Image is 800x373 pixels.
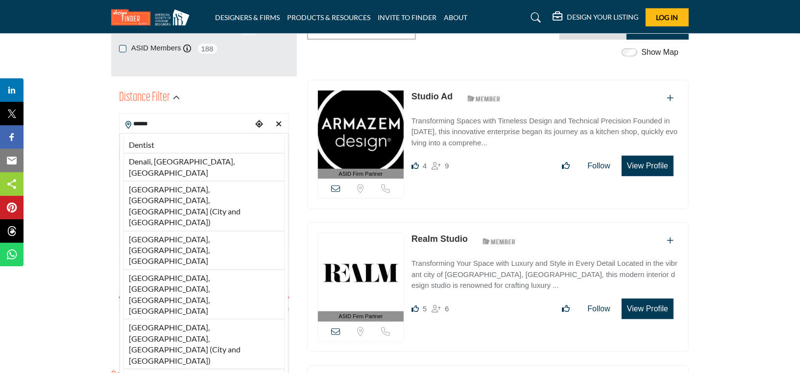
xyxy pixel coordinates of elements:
input: ASID Members checkbox [119,45,126,52]
button: Like listing [556,299,577,319]
button: Like listing [556,156,577,176]
button: View Profile [622,156,674,176]
div: Search within: [119,253,289,263]
input: Search Location [120,115,252,134]
h5: DESIGN YOUR LISTING [567,13,638,22]
a: Add To List [667,236,674,245]
a: ASID Firm Partner [318,91,404,179]
a: Collapse ▲ [119,329,289,339]
a: Search [522,10,548,25]
p: Transforming Your Space with Luxury and Style in Every Detail Located in the vibrant city of [GEO... [412,258,679,291]
span: 5 [423,304,427,313]
i: Likes [412,305,419,312]
li: [GEOGRAPHIC_DATA], [GEOGRAPHIC_DATA], [GEOGRAPHIC_DATA] (City and [GEOGRAPHIC_DATA]) [123,319,285,369]
a: ASID Firm Partner [318,233,404,322]
div: Clear search location [271,114,286,135]
img: ASID Members Badge Icon [462,93,506,105]
label: Show Map [641,47,679,58]
button: Follow [582,156,617,176]
button: View Profile [622,299,674,319]
a: Realm Studio [412,234,468,244]
a: Transforming Your Space with Luxury and Style in Every Detail Located in the vibrant city of [GEO... [412,252,679,291]
p: Studio Ad [412,90,453,103]
div: Followers [432,303,449,315]
label: ASID Members [131,43,181,54]
img: Site Logo [111,9,194,25]
button: Follow [582,299,617,319]
a: ABOUT [444,13,467,22]
li: [GEOGRAPHIC_DATA], [GEOGRAPHIC_DATA], [GEOGRAPHIC_DATA], [GEOGRAPHIC_DATA] [123,270,285,320]
a: INVITE TO FINDER [378,13,436,22]
p: Transforming Spaces with Timeless Design and Technical Precision Founded in [DATE], this innovati... [412,116,679,149]
span: Log In [656,13,679,22]
img: Studio Ad [318,91,404,169]
span: 4 [423,162,427,170]
li: Denali, [GEOGRAPHIC_DATA], [GEOGRAPHIC_DATA] [123,153,285,181]
img: Realm Studio [318,233,404,311]
span: 188 [196,43,218,55]
h2: Distance Filter [119,89,170,107]
span: 6 [445,304,449,313]
span: ASID Firm Partner [339,170,383,178]
img: ASID Members Badge Icon [477,235,521,247]
div: Followers [432,160,449,172]
span: ASID Firm Partner [339,312,383,321]
span: N/A [119,304,130,315]
div: Choose your current location [252,114,267,135]
a: PRODUCTS & RESOURCES [287,13,370,22]
button: Log In [646,8,689,26]
a: DESIGNERS & FIRMS [215,13,280,22]
i: Likes [412,162,419,169]
div: DESIGN YOUR LISTING [553,12,638,23]
li: Dentist [123,137,285,153]
li: [GEOGRAPHIC_DATA], [GEOGRAPHIC_DATA], [GEOGRAPHIC_DATA] [123,231,285,270]
a: Studio Ad [412,92,453,101]
a: Add To List [667,94,674,102]
li: [GEOGRAPHIC_DATA], [GEOGRAPHIC_DATA], [GEOGRAPHIC_DATA] (City and [GEOGRAPHIC_DATA]) [123,181,285,231]
a: Transforming Spaces with Timeless Design and Technical Precision Founded in [DATE], this innovati... [412,110,679,149]
p: Realm Studio [412,233,468,246]
span: 9 [445,162,449,170]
